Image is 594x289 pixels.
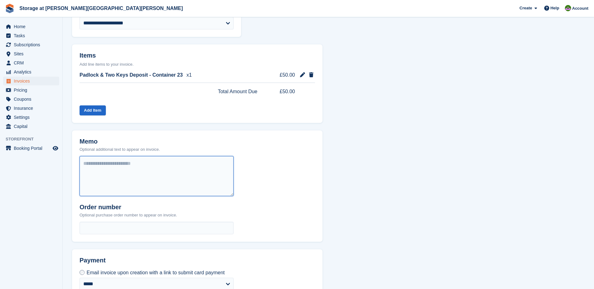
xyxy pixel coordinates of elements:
span: Account [572,5,588,12]
span: Sites [14,49,51,58]
span: CRM [14,58,51,67]
span: Help [550,5,559,11]
span: Insurance [14,104,51,113]
span: Invoices [14,77,51,85]
h2: Order number [80,204,177,211]
span: Home [14,22,51,31]
a: menu [3,22,59,31]
span: Analytics [14,68,51,76]
span: Padlock & Two Keys Deposit - Container 23 [80,71,183,79]
span: Subscriptions [14,40,51,49]
p: Add line items to your invoice. [80,61,315,68]
h2: Payment [80,257,234,269]
p: Optional purchase order number to appear on invoice. [80,212,177,218]
a: menu [3,77,59,85]
span: Pricing [14,86,51,94]
button: Add Item [80,105,106,116]
a: Storage at [PERSON_NAME][GEOGRAPHIC_DATA][PERSON_NAME] [17,3,185,13]
input: Email invoice upon creation with a link to submit card payment [80,270,85,275]
a: menu [3,113,59,122]
span: Coupons [14,95,51,104]
span: Email invoice upon creation with a link to submit card payment [86,270,225,275]
span: x1 [187,71,192,79]
a: menu [3,31,59,40]
span: Create [519,5,532,11]
a: menu [3,144,59,153]
a: menu [3,40,59,49]
a: menu [3,104,59,113]
p: Optional additional text to appear on invoice. [80,146,160,153]
h2: Items [80,52,315,60]
h2: Memo [80,138,160,145]
a: Preview store [52,144,59,152]
span: Booking Portal [14,144,51,153]
img: Mark Spendlove [565,5,571,11]
span: Capital [14,122,51,131]
span: Settings [14,113,51,122]
a: menu [3,49,59,58]
a: menu [3,86,59,94]
span: Total Amount Due [218,88,257,95]
a: menu [3,68,59,76]
a: menu [3,122,59,131]
span: Storefront [6,136,62,142]
a: menu [3,58,59,67]
span: Tasks [14,31,51,40]
img: stora-icon-8386f47178a22dfd0bd8f6a31ec36ba5ce8667c1dd55bd0f319d3a0aa187defe.svg [5,4,14,13]
span: £50.00 [271,88,295,95]
span: £50.00 [271,71,295,79]
a: menu [3,95,59,104]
